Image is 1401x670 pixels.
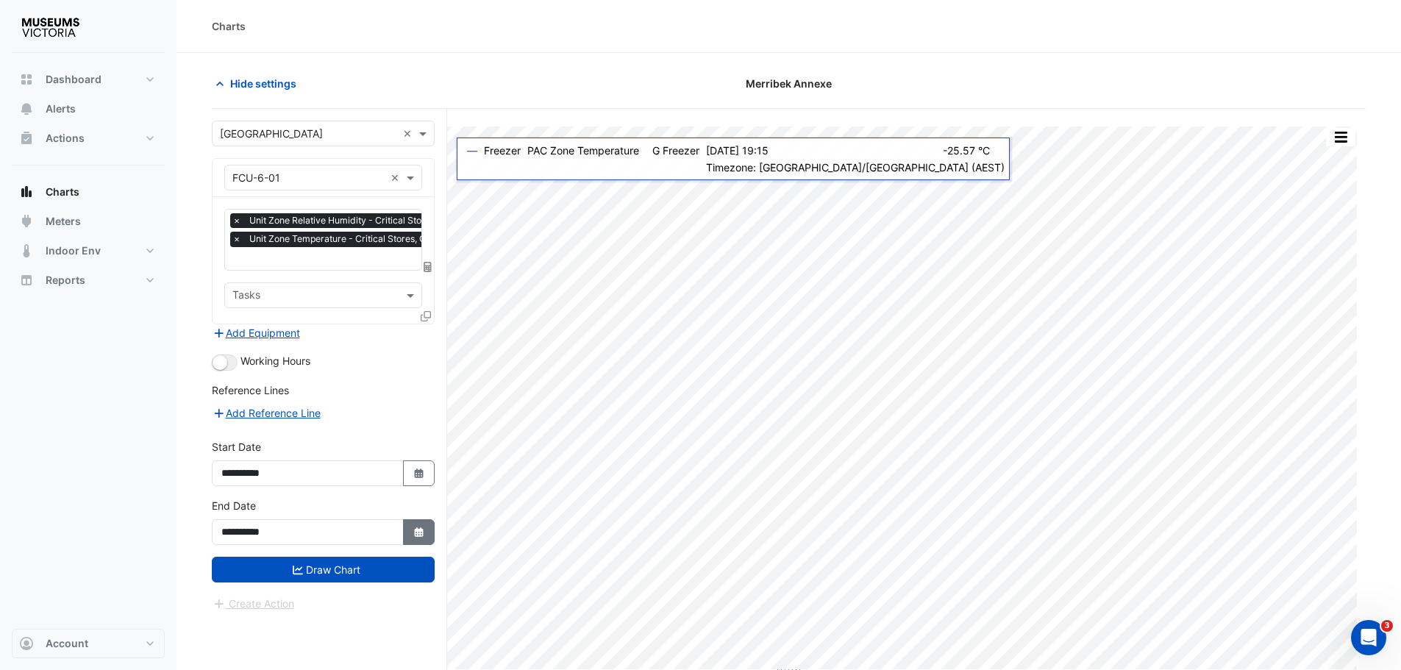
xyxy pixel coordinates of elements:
span: Dashboard [46,72,101,87]
span: 3 [1381,620,1393,632]
app-icon: Charts [19,185,34,199]
span: Alerts [46,101,76,116]
label: Reference Lines [212,382,289,398]
span: Unit Zone Temperature - Critical Stores, Collection Store G [246,232,499,246]
button: More Options [1326,128,1355,146]
app-icon: Alerts [19,101,34,116]
span: Hide settings [230,76,296,91]
app-icon: Reports [19,273,34,288]
app-icon: Meters [19,214,34,229]
div: Tasks [230,287,260,306]
span: Clear [403,126,416,141]
button: Alerts [12,94,165,124]
span: Merribek Annexe [746,76,832,91]
iframe: Intercom live chat [1351,620,1386,655]
button: Reports [12,265,165,295]
fa-icon: Select Date [413,467,426,480]
span: Choose Function [421,260,435,273]
button: Account [12,629,165,658]
label: End Date [212,498,256,513]
span: × [230,213,243,228]
button: Draw Chart [212,557,435,582]
label: Start Date [212,439,261,455]
button: Meters [12,207,165,236]
span: Reports [46,273,85,288]
button: Actions [12,124,165,153]
button: Add Equipment [212,324,301,341]
span: Working Hours [240,354,310,367]
app-icon: Actions [19,131,34,146]
span: Indoor Env [46,243,101,258]
fa-icon: Select Date [413,526,426,538]
span: × [230,232,243,246]
span: Clear [391,170,403,185]
button: Dashboard [12,65,165,94]
span: Meters [46,214,81,229]
button: Hide settings [212,71,306,96]
app-icon: Indoor Env [19,243,34,258]
span: Charts [46,185,79,199]
app-escalated-ticket-create-button: Please draw the charts first [212,596,295,608]
app-icon: Dashboard [19,72,34,87]
button: Indoor Env [12,236,165,265]
button: Add Reference Line [212,405,321,421]
img: Company Logo [18,12,84,41]
span: Clone Favourites and Tasks from this Equipment to other Equipment [421,310,431,322]
button: Charts [12,177,165,207]
span: Actions [46,131,85,146]
span: Unit Zone Relative Humidity - Critical Stores, Collection Store G [246,213,518,228]
div: Charts [212,18,246,34]
span: Account [46,636,88,651]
